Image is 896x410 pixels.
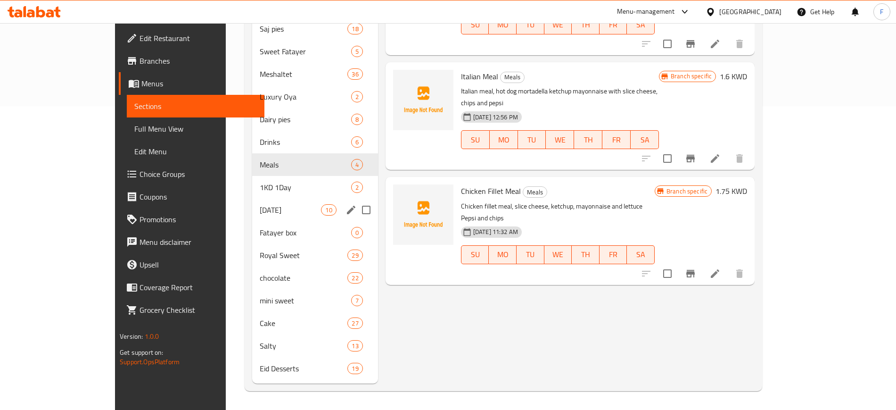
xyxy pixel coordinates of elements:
[461,201,655,224] p: Chicken fillet meal, slice cheese, ketchup, mayonnaise and lettuce Pepsi and chips
[144,330,159,343] span: 1.0.0
[658,149,677,168] span: Select to update
[348,70,362,79] span: 36
[572,245,600,264] button: TH
[469,113,522,122] span: [DATE] 12:56 PM
[574,130,602,149] button: TH
[260,182,351,193] div: 1KD 1Day
[252,267,378,289] div: chocolate22
[260,46,351,57] span: Sweet Fatayer
[134,100,257,112] span: Sections
[140,236,257,248] span: Menu disclaimer
[260,272,347,284] span: chocolate
[631,130,659,149] button: SA
[347,363,362,374] div: items
[490,130,518,149] button: MO
[546,130,574,149] button: WE
[603,18,624,32] span: FR
[252,153,378,176] div: Meals4
[252,289,378,312] div: mini sweet7
[260,159,351,170] span: Meals
[606,133,627,147] span: FR
[393,70,453,130] img: Italian Meal
[347,340,362,351] div: items
[347,250,362,261] div: items
[120,346,163,359] span: Get support on:
[260,204,321,216] span: [DATE]
[127,95,264,117] a: Sections
[500,72,525,83] div: Meals
[351,182,363,193] div: items
[260,91,351,102] div: Luxury Oya
[252,312,378,335] div: Cake27
[321,204,336,216] div: items
[120,356,180,368] a: Support.OpsPlatform
[501,72,524,83] span: Meals
[461,130,490,149] button: SU
[578,133,599,147] span: TH
[523,187,547,198] span: Meals
[119,299,264,321] a: Grocery Checklist
[119,208,264,231] a: Promotions
[140,55,257,67] span: Branches
[728,33,751,55] button: delete
[351,295,363,306] div: items
[347,68,362,80] div: items
[348,251,362,260] span: 29
[348,319,362,328] span: 27
[520,18,541,32] span: TU
[465,133,486,147] span: SU
[252,176,378,199] div: 1KD 1Day2
[119,231,264,253] a: Menu disclaimer
[627,245,655,264] button: SA
[119,276,264,299] a: Coverage Report
[344,203,358,217] button: edit
[134,146,257,157] span: Edit Menu
[252,40,378,63] div: Sweet Fatayer5
[709,268,721,279] a: Edit menu item
[252,108,378,131] div: Dairy pies8
[728,262,751,285] button: delete
[352,92,362,101] span: 2
[627,16,655,34] button: SA
[631,18,651,32] span: SA
[260,136,351,148] span: Drinks
[140,259,257,270] span: Upsell
[352,115,362,124] span: 8
[720,70,747,83] h6: 1.6 KWD
[260,318,347,329] span: Cake
[658,264,677,284] span: Select to update
[461,69,498,84] span: Italian Meal
[140,214,257,225] span: Promotions
[260,114,351,125] span: Dairy pies
[728,147,751,170] button: delete
[260,250,347,261] span: Royal Sweet
[461,16,489,34] button: SU
[658,34,677,54] span: Select to update
[140,304,257,316] span: Grocery Checklist
[393,184,453,245] img: Chicken Fillet Meal
[489,245,517,264] button: MO
[252,221,378,244] div: Fatayer box0
[351,114,363,125] div: items
[260,363,347,374] span: Eid Desserts
[679,262,702,285] button: Branch-specific-item
[252,85,378,108] div: Luxury Oya2
[351,159,363,170] div: items
[351,91,363,102] div: items
[352,183,362,192] span: 2
[709,153,721,164] a: Edit menu item
[348,274,362,283] span: 22
[252,244,378,267] div: Royal Sweet29
[461,184,521,198] span: Chicken Fillet Meal
[575,18,596,32] span: TH
[679,147,702,170] button: Branch-specific-item
[347,23,362,34] div: items
[517,16,544,34] button: TU
[667,72,715,81] span: Branch specific
[347,272,362,284] div: items
[523,186,547,198] div: Meals
[548,18,568,32] span: WE
[260,295,351,306] span: mini sweet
